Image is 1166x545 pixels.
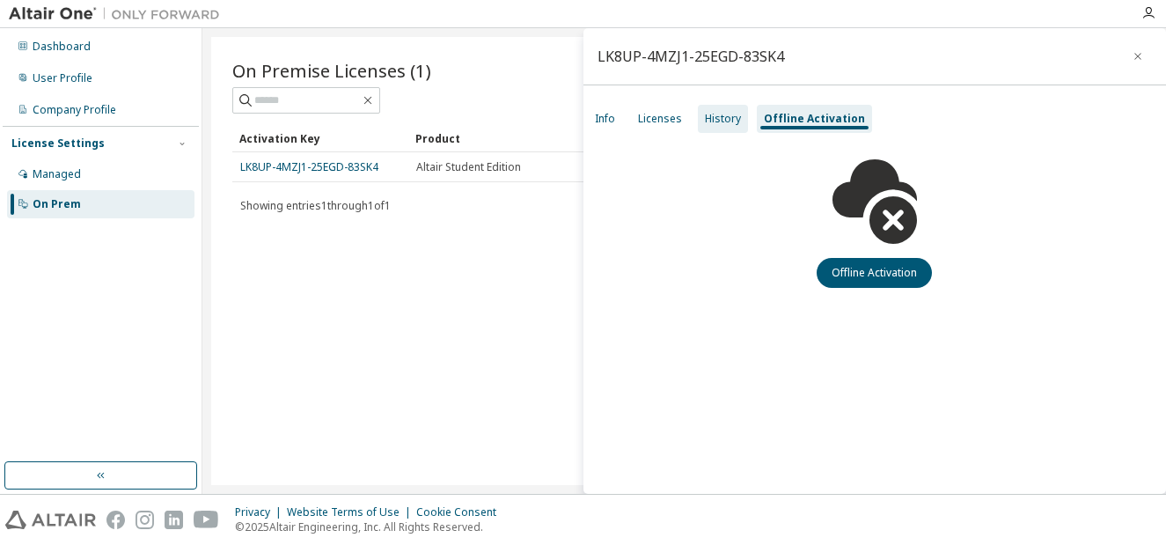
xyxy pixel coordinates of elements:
div: Dashboard [33,40,91,54]
img: instagram.svg [136,511,154,529]
div: User Profile [33,71,92,85]
div: Cookie Consent [416,505,507,519]
span: On Premise Licenses (1) [232,58,431,83]
div: History [705,112,741,126]
div: Info [595,112,615,126]
img: youtube.svg [194,511,219,529]
img: Altair One [9,5,229,23]
div: Managed [33,167,81,181]
span: Altair Student Edition [416,160,521,174]
a: LK8UP-4MZJ1-25EGD-83SK4 [240,159,378,174]
button: Offline Activation [817,258,932,288]
div: LK8UP-4MZJ1-25EGD-83SK4 [598,49,784,63]
img: linkedin.svg [165,511,183,529]
div: Website Terms of Use [287,505,416,519]
div: Offline Activation [764,112,865,126]
div: Activation Key [239,124,401,152]
span: Showing entries 1 through 1 of 1 [240,198,391,213]
img: altair_logo.svg [5,511,96,529]
div: License Settings [11,136,105,151]
div: On Prem [33,197,81,211]
div: Licenses [638,112,682,126]
div: Privacy [235,505,287,519]
div: Product [415,124,577,152]
img: facebook.svg [106,511,125,529]
div: Company Profile [33,103,116,117]
p: © 2025 Altair Engineering, Inc. All Rights Reserved. [235,519,507,534]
